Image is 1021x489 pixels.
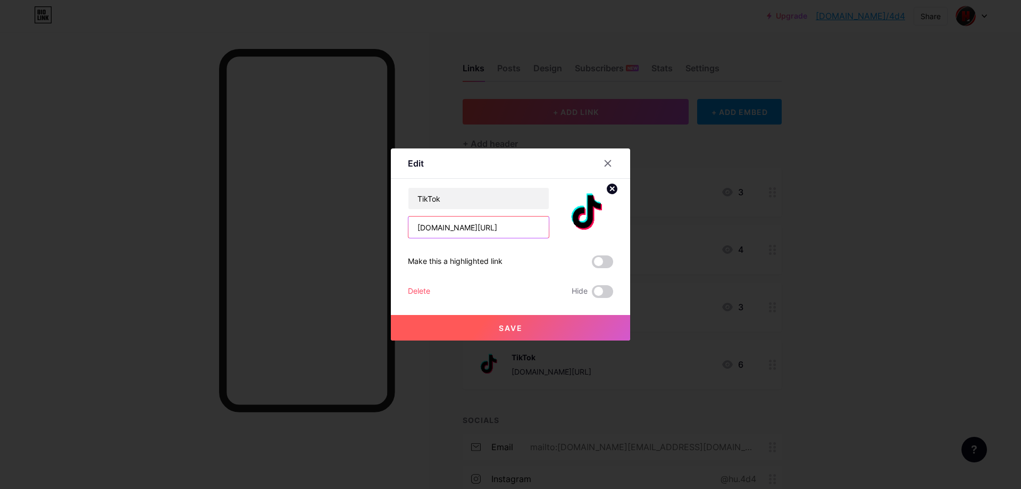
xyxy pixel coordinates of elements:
[408,285,430,298] div: Delete
[499,324,523,333] span: Save
[408,255,503,268] div: Make this a highlighted link
[408,188,549,209] input: Title
[572,285,588,298] span: Hide
[391,315,630,341] button: Save
[408,157,424,170] div: Edit
[408,217,549,238] input: URL
[562,187,613,238] img: link_thumbnail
